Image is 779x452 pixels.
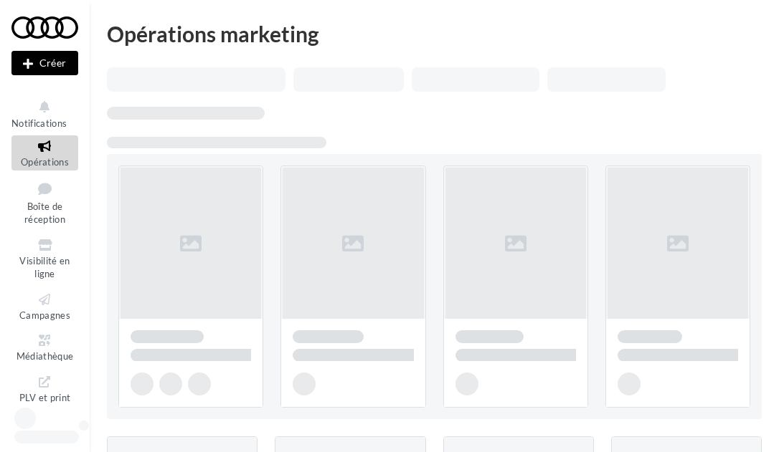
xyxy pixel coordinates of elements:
[11,51,78,75] button: Créer
[19,255,70,280] span: Visibilité en ligne
[24,201,65,226] span: Boîte de réception
[11,330,78,365] a: Médiathèque
[11,117,67,129] span: Notifications
[19,309,70,321] span: Campagnes
[21,156,69,168] span: Opérations
[11,51,78,75] div: Nouvelle campagne
[11,234,78,283] a: Visibilité en ligne
[11,135,78,170] a: Opérations
[11,371,78,433] a: PLV et print personnalisable
[16,350,74,362] span: Médiathèque
[107,23,762,44] div: Opérations marketing
[18,389,72,430] span: PLV et print personnalisable
[11,289,78,324] a: Campagnes
[11,176,78,229] a: Boîte de réception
